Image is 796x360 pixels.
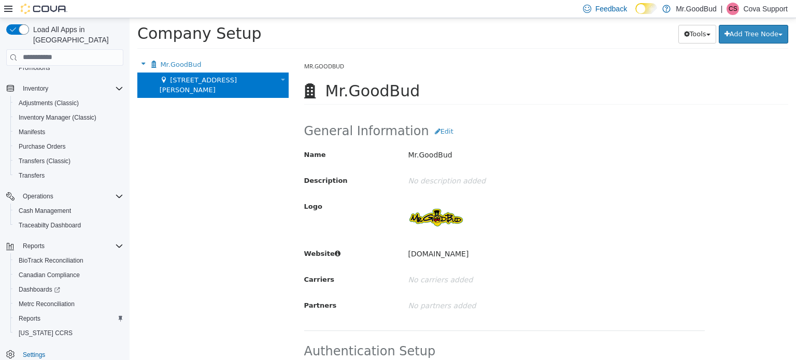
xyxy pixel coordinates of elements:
span: Traceabilty Dashboard [15,219,123,232]
p: | [721,3,723,15]
a: Dashboards [10,282,127,297]
button: Canadian Compliance [10,268,127,282]
a: Promotions [15,62,54,74]
p: Mr.GoodBud [676,3,717,15]
button: Metrc Reconciliation [10,297,127,311]
a: Dashboards [15,283,64,296]
a: Cash Management [15,205,75,217]
span: Promotions [15,62,123,74]
span: Metrc Reconciliation [19,300,75,308]
a: Traceabilty Dashboard [15,219,85,232]
span: Reports [19,240,123,252]
a: Reports [15,312,45,325]
span: Dashboards [15,283,123,296]
span: Partners [175,283,207,291]
span: Transfers [15,169,123,182]
a: Transfers (Classic) [15,155,75,167]
span: Dashboards [19,285,60,294]
span: BioTrack Reconciliation [19,256,83,265]
button: Manifests [10,125,127,139]
button: Operations [2,189,127,204]
span: Feedback [595,4,627,14]
button: [US_STATE] CCRS [10,326,127,340]
a: Canadian Compliance [15,269,84,281]
span: Manifests [19,128,45,136]
span: Load All Apps in [GEOGRAPHIC_DATA] [29,24,123,45]
span: Manifests [15,126,123,138]
span: Adjustments (Classic) [19,99,79,107]
button: Inventory [19,82,52,95]
button: Promotions [10,61,127,75]
a: Inventory Manager (Classic) [15,111,101,124]
span: Washington CCRS [15,327,123,339]
button: Transfers [10,168,127,183]
button: Add Tree Node [589,7,659,25]
img: Click to preview [278,180,335,219]
span: Cash Management [19,207,71,215]
span: Metrc Reconciliation [15,298,123,310]
p: Mr.GoodBud [278,128,541,146]
span: BioTrack Reconciliation [15,254,123,267]
span: Purchase Orders [19,142,66,151]
span: [US_STATE] CCRS [19,329,73,337]
span: Canadian Compliance [19,271,80,279]
button: Inventory Manager (Classic) [10,110,127,125]
button: Tools [549,7,587,25]
button: Traceabilty Dashboard [10,218,127,233]
span: Logo [175,184,193,192]
a: Purchase Orders [15,140,70,153]
a: BioTrack Reconciliation [15,254,88,267]
span: Operations [23,192,53,200]
p: [DOMAIN_NAME] [278,227,541,245]
a: Transfers [15,169,49,182]
span: Mr.GoodBud [175,44,215,52]
button: BioTrack Reconciliation [10,253,127,268]
button: Reports [19,240,49,252]
span: Transfers (Classic) [15,155,123,167]
span: Transfers [19,171,45,180]
span: Promotions [19,64,50,72]
button: Purchase Orders [10,139,127,154]
span: Inventory [23,84,48,93]
span: Inventory Manager (Classic) [19,113,96,122]
span: Inventory [19,82,123,95]
span: Reports [23,242,45,250]
p: No carriers added [278,253,541,271]
span: Purchase Orders [15,140,123,153]
span: Adjustments (Classic) [15,97,123,109]
a: Adjustments (Classic) [15,97,83,109]
input: Dark Mode [635,3,657,14]
span: Traceabilty Dashboard [19,221,81,229]
h2: Authentication Setup [175,326,576,340]
span: Name [175,133,196,140]
a: [US_STATE] CCRS [15,327,77,339]
span: Cash Management [15,205,123,217]
span: Operations [19,190,123,203]
span: Reports [19,314,40,323]
p: Cova Support [743,3,788,15]
div: Cova Support [727,3,739,15]
span: Reports [15,312,123,325]
span: Canadian Compliance [15,269,123,281]
span: Settings [23,351,45,359]
span: Company Setup [8,6,132,24]
span: Inventory Manager (Classic) [15,111,123,124]
button: Adjustments (Classic) [10,96,127,110]
span: Website [175,232,211,239]
p: No description added [278,154,541,172]
span: CS [729,3,737,15]
button: Operations [19,190,58,203]
a: Metrc Reconciliation [15,298,79,310]
button: Reports [2,239,127,253]
span: Carriers [175,257,205,265]
button: Transfers (Classic) [10,154,127,168]
a: Manifests [15,126,49,138]
p: No partners added [278,279,541,297]
button: Cash Management [10,204,127,218]
img: Cova [21,4,67,14]
button: Reports [10,311,127,326]
span: [STREET_ADDRESS][PERSON_NAME] [30,58,107,76]
span: Transfers (Classic) [19,157,70,165]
